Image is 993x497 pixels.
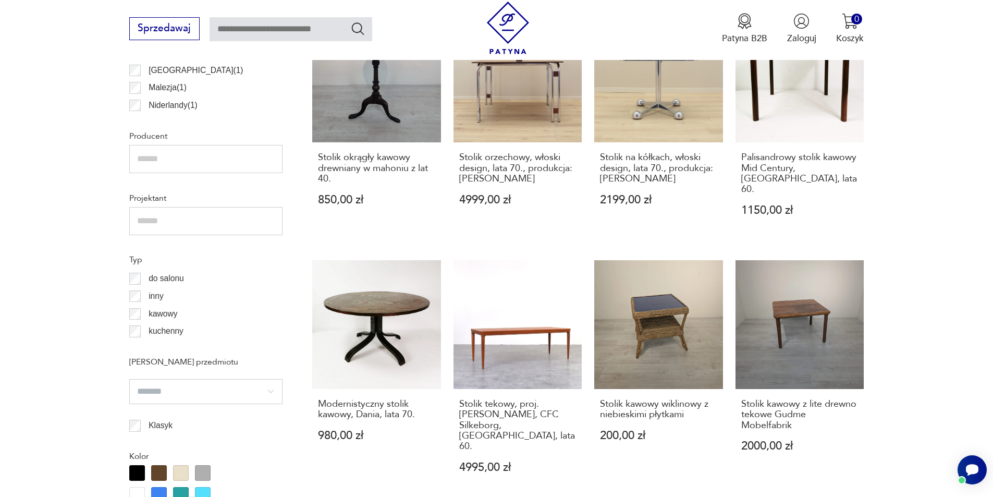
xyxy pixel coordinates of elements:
[129,129,283,143] p: Producent
[318,430,435,441] p: 980,00 zł
[722,32,767,44] p: Patyna B2B
[459,462,577,473] p: 4995,00 zł
[600,430,717,441] p: 200,00 zł
[722,13,767,44] button: Patyna B2B
[851,14,862,25] div: 0
[453,14,582,240] a: Stolik orzechowy, włoski design, lata 70., produkcja: WłochyStolik orzechowy, włoski design, lata...
[958,455,987,484] iframe: Smartsupp widget button
[149,64,243,77] p: [GEOGRAPHIC_DATA] ( 1 )
[836,32,864,44] p: Koszyk
[318,195,435,205] p: 850,00 zł
[735,14,864,240] a: Palisandrowy stolik kawowy Mid Century, Dania, lata 60.Palisandrowy stolik kawowy Mid Century, [G...
[787,13,816,44] button: Zaloguj
[600,152,717,184] h3: Stolik na kółkach, włoski design, lata 70., produkcja: [PERSON_NAME]
[482,2,534,54] img: Patyna - sklep z meblami i dekoracjami vintage
[318,152,435,184] h3: Stolik okrągły kawowy drewniany w mahoniu z lat 40.
[722,13,767,44] a: Ikona medaluPatyna B2B
[129,25,200,33] a: Sprzedawaj
[741,152,859,195] h3: Palisandrowy stolik kawowy Mid Century, [GEOGRAPHIC_DATA], lata 60.
[149,324,183,338] p: kuchenny
[149,272,184,285] p: do salonu
[149,81,187,94] p: Malezja ( 1 )
[594,14,723,240] a: Stolik na kółkach, włoski design, lata 70., produkcja: AllegriStolik na kółkach, włoski design, l...
[793,13,810,29] img: Ikonka użytkownika
[350,21,365,36] button: Szukaj
[741,399,859,431] h3: Stolik kawowy z lite drewno tekowe Gudme Mobelfabrik
[149,307,177,321] p: kawowy
[741,441,859,452] p: 2000,00 zł
[318,399,435,420] h3: Modernistyczny stolik kawowy, Dania, lata 70.
[149,99,198,112] p: Niderlandy ( 1 )
[129,253,283,266] p: Typ
[836,13,864,44] button: 0Koszyk
[459,399,577,452] h3: Stolik tekowy, proj. [PERSON_NAME], CFC Silkeborg, [GEOGRAPHIC_DATA], lata 60.
[149,289,164,303] p: inny
[129,355,283,369] p: [PERSON_NAME] przedmiotu
[312,14,441,240] a: Stolik okrągły kawowy drewniany w mahoniu z lat 40.Stolik okrągły kawowy drewniany w mahoniu z la...
[129,17,200,40] button: Sprzedawaj
[600,195,717,205] p: 2199,00 zł
[149,419,173,432] p: Klasyk
[600,399,717,420] h3: Stolik kawowy wiklinowy z niebieskimi płytkami
[741,205,859,216] p: 1150,00 zł
[787,32,816,44] p: Zaloguj
[459,195,577,205] p: 4999,00 zł
[129,450,283,463] p: Kolor
[459,152,577,184] h3: Stolik orzechowy, włoski design, lata 70., produkcja: [PERSON_NAME]
[737,13,753,29] img: Ikona medalu
[129,191,283,205] p: Projektant
[842,13,858,29] img: Ikona koszyka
